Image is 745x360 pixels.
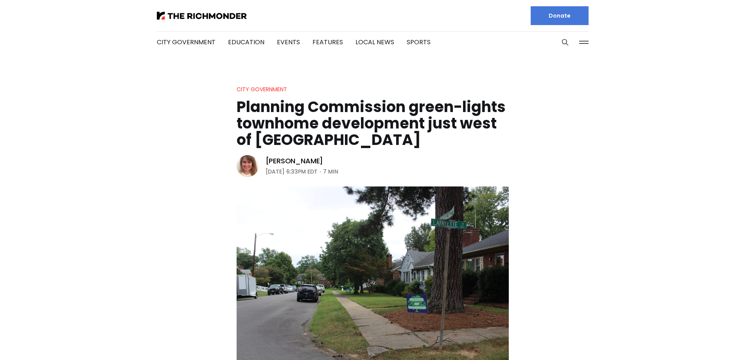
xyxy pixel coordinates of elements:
[407,38,431,47] a: Sports
[237,155,259,177] img: Sarah Vogelsong
[355,38,394,47] a: Local News
[237,99,509,148] h1: Planning Commission green-lights townhome development just west of [GEOGRAPHIC_DATA]
[237,85,287,93] a: City Government
[228,38,264,47] a: Education
[679,322,745,360] iframe: portal-trigger
[531,6,589,25] a: Donate
[266,156,323,166] a: [PERSON_NAME]
[157,38,215,47] a: City Government
[277,38,300,47] a: Events
[312,38,343,47] a: Features
[266,167,318,176] time: [DATE] 6:33PM EDT
[323,167,338,176] span: 7 min
[559,36,571,48] button: Search this site
[157,12,247,20] img: The Richmonder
